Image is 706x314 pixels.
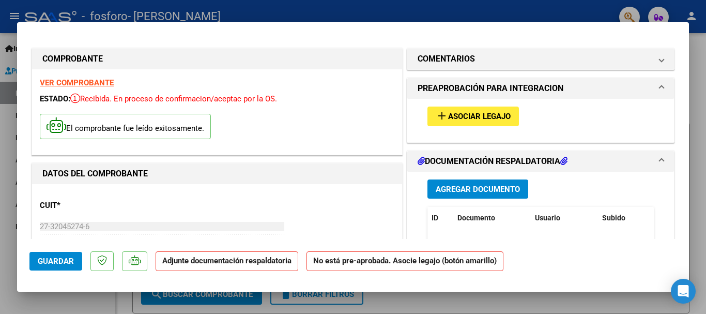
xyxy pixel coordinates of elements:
div: Open Intercom Messenger [671,279,696,304]
span: Asociar Legajo [448,112,511,122]
p: El comprobante fue leído exitosamente. [40,114,211,139]
datatable-header-cell: Documento [453,207,531,229]
span: ESTADO: [40,94,70,103]
h1: PREAPROBACIÓN PARA INTEGRACION [418,82,563,95]
p: CUIT [40,200,146,212]
strong: COMPROBANTE [42,54,103,64]
span: Recibida. En proceso de confirmacion/aceptac por la OS. [70,94,277,103]
a: VER COMPROBANTE [40,78,114,87]
span: Documento [457,214,495,222]
button: Guardar [29,252,82,271]
div: PREAPROBACIÓN PARA INTEGRACION [407,99,674,142]
mat-expansion-panel-header: COMENTARIOS [407,49,674,69]
span: Usuario [535,214,560,222]
h1: COMENTARIOS [418,53,475,65]
mat-icon: add [436,110,448,122]
strong: No está pre-aprobada. Asocie legajo (botón amarillo) [306,251,503,272]
mat-expansion-panel-header: PREAPROBACIÓN PARA INTEGRACION [407,78,674,99]
datatable-header-cell: ID [427,207,453,229]
span: Guardar [38,257,74,266]
span: Agregar Documento [436,185,520,194]
mat-expansion-panel-header: DOCUMENTACIÓN RESPALDATORIA [407,151,674,172]
span: Subido [602,214,625,222]
span: ID [432,214,438,222]
h1: DOCUMENTACIÓN RESPALDATORIA [418,155,567,168]
button: Asociar Legajo [427,107,519,126]
strong: Adjunte documentación respaldatoria [162,256,291,265]
datatable-header-cell: Usuario [531,207,598,229]
button: Agregar Documento [427,180,528,199]
datatable-header-cell: Acción [650,207,701,229]
datatable-header-cell: Subido [598,207,650,229]
strong: DATOS DEL COMPROBANTE [42,169,148,178]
